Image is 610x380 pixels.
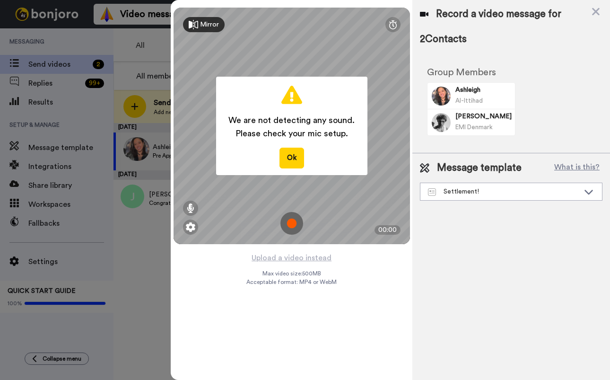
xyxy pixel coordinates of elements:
img: Message-temps.svg [428,188,436,196]
img: Image of Ashleigh [432,87,451,106]
img: ic_record_start.svg [280,212,303,235]
span: EMI Denmark [455,124,493,130]
span: We are not detecting any sound. [228,114,355,127]
span: Max video size: 500 MB [262,270,321,277]
div: 00:00 [375,225,401,235]
span: Please check your mic setup. [228,127,355,140]
span: Ashleigh [455,85,512,95]
img: ic_gear.svg [186,222,195,232]
div: Settlement! [428,187,579,196]
button: Upload a video instead [249,252,334,264]
button: Ok [279,148,304,168]
h2: Group Members [427,67,515,78]
span: Message template [437,161,522,175]
span: Acceptable format: MP4 or WebM [246,278,337,286]
button: What is this? [551,161,602,175]
span: Al-Ittihad [455,97,483,104]
span: [PERSON_NAME] [455,112,512,121]
img: Image of Christopher [432,113,451,132]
